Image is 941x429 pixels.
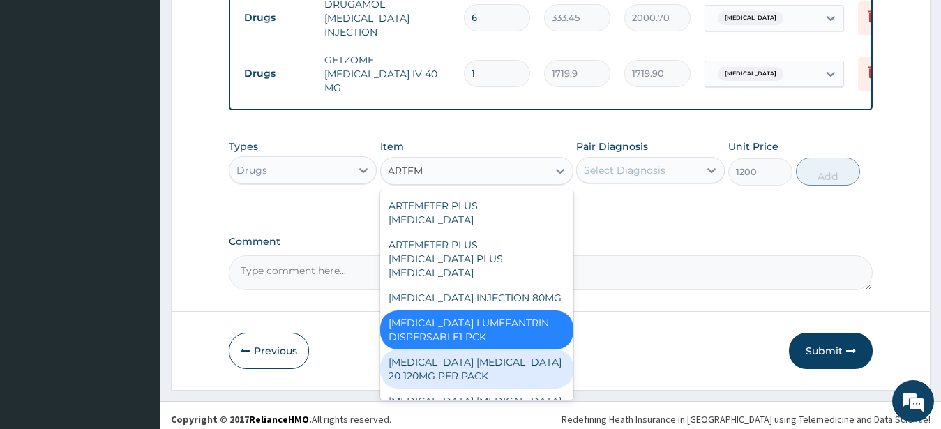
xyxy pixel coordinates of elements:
[380,232,573,285] div: ARTEMETER PLUS [MEDICAL_DATA] PLUS [MEDICAL_DATA]
[229,333,309,369] button: Previous
[718,67,783,81] span: [MEDICAL_DATA]
[796,158,860,186] button: Add
[73,78,234,96] div: Chat with us now
[317,46,457,102] td: GETZOME [MEDICAL_DATA] IV 40 MG
[728,140,778,153] label: Unit Price
[7,283,266,332] textarea: Type your message and hit 'Enter'
[249,413,309,426] a: RelianceHMO
[380,285,573,310] div: [MEDICAL_DATA] INJECTION 80MG
[584,163,665,177] div: Select Diagnosis
[576,140,648,153] label: Pair Diagnosis
[380,193,573,232] div: ARTEMETER PLUS [MEDICAL_DATA]
[380,140,404,153] label: Item
[380,310,573,349] div: [MEDICAL_DATA] LUMEFANTRIN DISPERSABLE1 PCK
[229,141,258,153] label: Types
[171,413,312,426] strong: Copyright © 2017 .
[229,236,873,248] label: Comment
[229,7,262,40] div: Minimize live chat window
[380,389,573,428] div: [MEDICAL_DATA] [MEDICAL_DATA] 60ML SYRUP
[380,349,573,389] div: [MEDICAL_DATA] [MEDICAL_DATA] 20 120MG PER PACK
[237,5,317,31] td: Drugs
[81,127,193,268] span: We're online!
[718,11,783,25] span: [MEDICAL_DATA]
[237,61,317,86] td: Drugs
[26,70,57,105] img: d_794563401_company_1708531726252_794563401
[789,333,873,369] button: Submit
[562,412,931,426] div: Redefining Heath Insurance in [GEOGRAPHIC_DATA] using Telemedicine and Data Science!
[236,163,267,177] div: Drugs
